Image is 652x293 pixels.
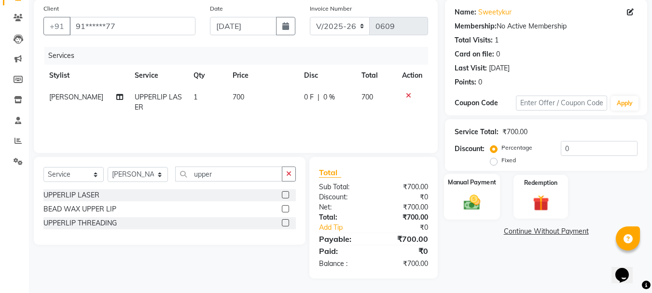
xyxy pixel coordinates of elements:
div: Points: [455,77,476,87]
div: No Active Membership [455,21,638,31]
div: Discount: [455,144,485,154]
div: ₹0 [374,245,435,257]
span: 700 [233,93,244,101]
th: Service [129,65,188,86]
span: | [318,92,319,102]
div: 0 [478,77,482,87]
input: Enter Offer / Coupon Code [516,96,607,111]
div: Card on file: [455,49,494,59]
span: [PERSON_NAME] [49,93,103,101]
a: Sweetykur [478,7,512,17]
span: Total [319,167,341,178]
th: Qty [188,65,227,86]
input: Search by Name/Mobile/Email/Code [69,17,195,35]
div: Total Visits: [455,35,493,45]
div: ₹700.00 [374,259,435,269]
label: Percentage [501,143,532,152]
div: Discount: [312,192,374,202]
span: UPPERLIP LASER [135,93,182,112]
div: 0 [496,49,500,59]
div: Last Visit: [455,63,487,73]
div: Balance : [312,259,374,269]
div: Services [44,47,435,65]
img: _gift.svg [528,193,554,213]
span: 0 % [323,92,335,102]
label: Client [43,4,59,13]
label: Fixed [501,156,516,165]
th: Price [227,65,298,86]
div: UPPERLIP THREADING [43,218,117,228]
th: Disc [298,65,356,86]
div: [DATE] [489,63,510,73]
iframe: chat widget [611,254,642,283]
th: Action [396,65,428,86]
div: 1 [495,35,499,45]
label: Invoice Number [310,4,352,13]
div: Name: [455,7,476,17]
label: Date [210,4,223,13]
label: Redemption [524,179,557,187]
div: Payable: [312,233,374,245]
div: UPPERLIP LASER [43,190,99,200]
span: 1 [194,93,197,101]
div: ₹700.00 [374,202,435,212]
div: ₹0 [384,223,436,233]
div: Coupon Code [455,98,515,108]
div: Net: [312,202,374,212]
div: Paid: [312,245,374,257]
div: BEAD WAX UPPER LIP [43,204,116,214]
div: ₹700.00 [502,127,527,137]
div: Service Total: [455,127,499,137]
input: Search or Scan [175,167,282,181]
div: ₹700.00 [374,233,435,245]
div: ₹0 [374,192,435,202]
div: ₹700.00 [374,182,435,192]
a: Continue Without Payment [447,226,645,237]
a: Add Tip [312,223,384,233]
span: 700 [361,93,373,101]
div: Membership: [455,21,497,31]
img: _cash.svg [458,193,486,212]
div: Total: [312,212,374,223]
button: Apply [611,96,638,111]
label: Manual Payment [448,178,496,187]
th: Total [356,65,397,86]
button: +91 [43,17,70,35]
span: 0 F [304,92,314,102]
th: Stylist [43,65,129,86]
div: Sub Total: [312,182,374,192]
div: ₹700.00 [374,212,435,223]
